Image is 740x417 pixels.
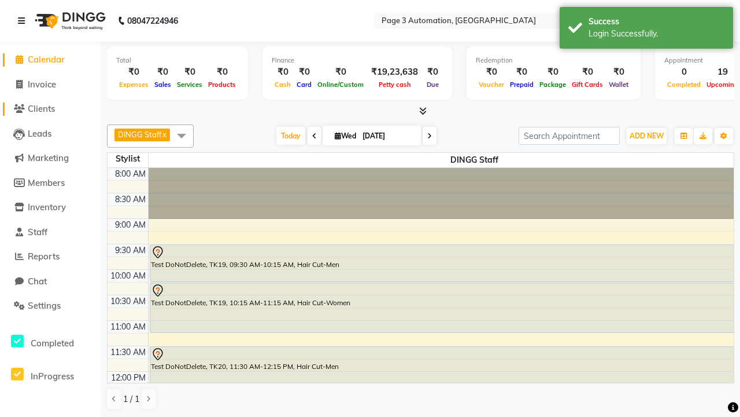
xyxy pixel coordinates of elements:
[28,103,55,114] span: Clients
[664,65,704,79] div: 0
[476,81,507,89] span: Voucher
[28,79,56,90] span: Invoice
[272,56,443,65] div: Finance
[519,127,620,145] input: Search Appointment
[272,65,294,79] div: ₹0
[161,130,166,139] a: x
[118,130,161,139] span: DINGG Staff
[28,226,47,237] span: Staff
[31,338,74,349] span: Completed
[28,202,66,213] span: Inventory
[174,65,205,79] div: ₹0
[28,276,47,287] span: Chat
[3,177,98,190] a: Members
[108,346,148,359] div: 11:30 AM
[367,65,423,79] div: ₹19,23,638
[113,244,148,257] div: 9:30 AM
[28,128,51,139] span: Leads
[424,81,442,89] span: Due
[507,65,536,79] div: ₹0
[272,81,294,89] span: Cash
[589,16,724,28] div: Success
[476,56,631,65] div: Redemption
[3,127,98,141] a: Leads
[589,28,724,40] div: Login Successfully.
[113,168,148,180] div: 8:00 AM
[359,127,417,145] input: 2025-10-01
[294,81,314,89] span: Card
[109,372,148,384] div: 12:00 PM
[536,81,569,89] span: Package
[108,270,148,282] div: 10:00 AM
[123,393,139,405] span: 1 / 1
[3,226,98,239] a: Staff
[3,299,98,313] a: Settings
[108,295,148,308] div: 10:30 AM
[476,65,507,79] div: ₹0
[3,53,98,67] a: Calendar
[314,81,367,89] span: Online/Custom
[276,127,305,145] span: Today
[606,81,631,89] span: Wallet
[116,81,151,89] span: Expenses
[606,65,631,79] div: ₹0
[569,81,606,89] span: Gift Cards
[28,54,65,65] span: Calendar
[29,5,109,37] img: logo
[116,56,239,65] div: Total
[294,65,314,79] div: ₹0
[174,81,205,89] span: Services
[3,201,98,214] a: Inventory
[108,321,148,333] div: 11:00 AM
[376,81,414,89] span: Petty cash
[151,65,174,79] div: ₹0
[332,131,359,140] span: Wed
[28,251,60,262] span: Reports
[3,250,98,264] a: Reports
[151,81,174,89] span: Sales
[664,81,704,89] span: Completed
[630,131,664,140] span: ADD NEW
[205,81,239,89] span: Products
[3,78,98,92] a: Invoice
[423,65,443,79] div: ₹0
[116,65,151,79] div: ₹0
[569,65,606,79] div: ₹0
[3,103,98,116] a: Clients
[28,300,61,311] span: Settings
[507,81,536,89] span: Prepaid
[205,65,239,79] div: ₹0
[113,219,148,231] div: 9:00 AM
[127,5,178,37] b: 08047224946
[113,193,148,206] div: 8:30 AM
[31,371,74,382] span: InProgress
[627,128,667,144] button: ADD NEW
[3,275,98,288] a: Chat
[108,153,148,165] div: Stylist
[314,65,367,79] div: ₹0
[28,152,69,163] span: Marketing
[3,152,98,165] a: Marketing
[28,177,65,188] span: Members
[536,65,569,79] div: ₹0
